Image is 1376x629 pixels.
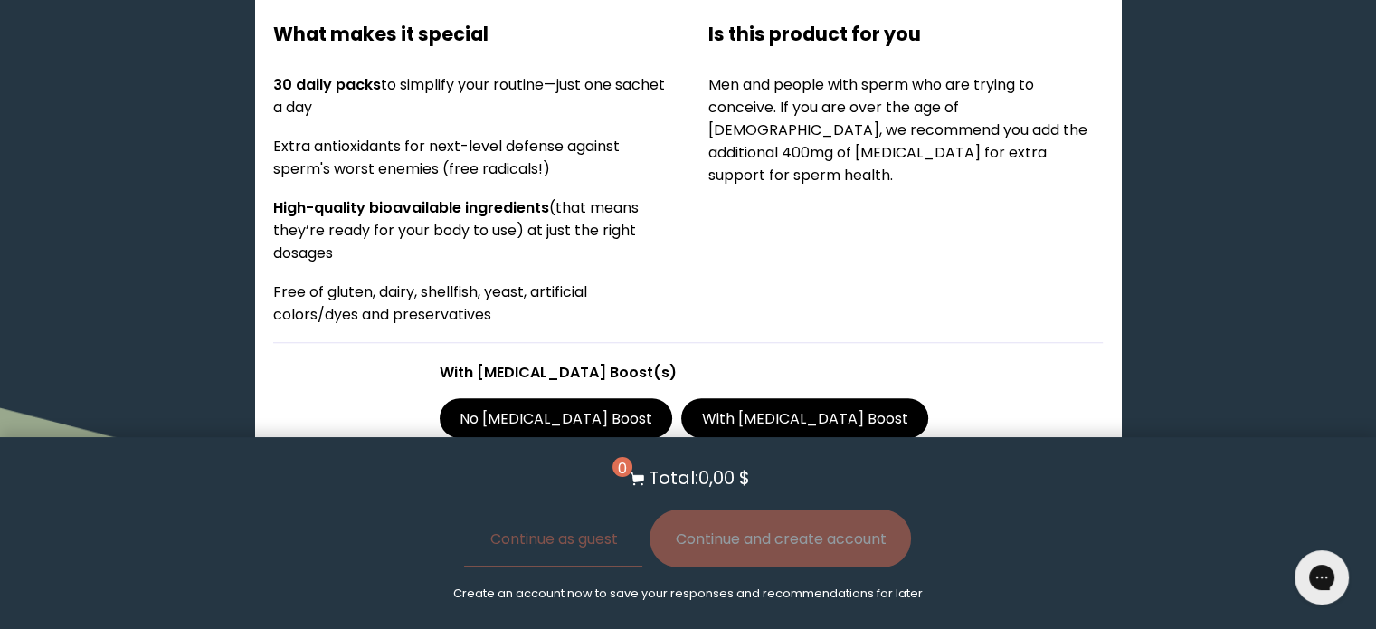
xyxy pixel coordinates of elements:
[273,197,549,218] strong: High-quality bioavailable ingredients
[273,135,668,180] p: Extra antioxidants for next-level defense against sperm's worst enemies (free radicals!)
[681,398,928,438] label: With [MEDICAL_DATA] Boost
[273,281,668,326] p: Free of gluten, dairy, shellfish, yeast, artificial colors/dyes and preservatives
[649,464,750,491] p: Total: 0,00 $
[708,73,1103,186] p: Men and people with sperm who are trying to conceive. If you are over the age of [DEMOGRAPHIC_DAT...
[273,73,668,119] p: to simplify your routine—just one sachet a day
[708,20,1103,48] h4: Is this product for you
[440,398,673,438] label: No [MEDICAL_DATA] Boost
[273,196,668,264] p: (that means they’re ready for your body to use) at just the right dosages
[612,457,632,477] span: 0
[440,361,937,384] p: With [MEDICAL_DATA] Boost(s)
[650,510,911,567] button: Continue and create account
[273,20,668,48] h4: What makes it special
[464,510,642,567] button: Continue as guest
[453,586,923,602] p: Create an account now to save your responses and recommendations for later
[273,74,381,95] strong: 30 daily packs
[1286,544,1358,611] iframe: Gorgias live chat messenger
